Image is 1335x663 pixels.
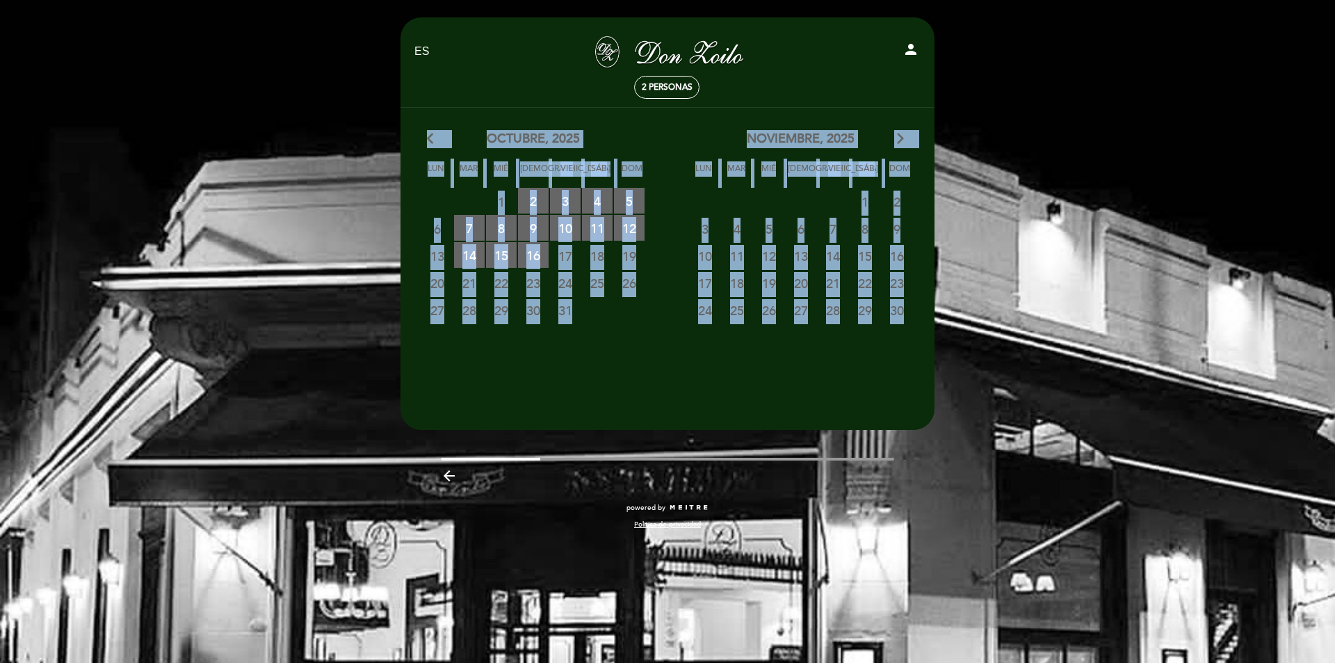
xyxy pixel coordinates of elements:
span: 26 [754,297,784,323]
span: Mar [455,161,483,187]
span: 14 [454,242,485,268]
span: 9 [882,216,912,241]
span: 4 [582,188,613,214]
span: 7 [818,216,848,241]
span: 18 [582,243,613,269]
span: 25 [582,270,613,296]
span: 16 [882,243,912,269]
span: 12 [614,215,645,241]
span: 10 [550,215,581,241]
span: 27 [786,297,816,323]
span: Mié [755,161,783,187]
span: 6 [422,216,453,241]
span: 9 [518,215,549,241]
span: noviembre, 2025 [747,130,855,148]
span: 10 [690,243,720,269]
span: 23 [882,270,912,296]
span: Dom [886,161,914,187]
span: 25 [722,297,752,323]
span: 23 [518,270,549,296]
span: 27 [422,297,453,323]
span: 20 [422,270,453,296]
span: 5 [754,216,784,241]
a: [PERSON_NAME] [580,33,754,71]
a: powered by [626,503,709,513]
span: 1 [850,189,880,214]
span: 26 [614,270,645,296]
span: 29 [850,297,880,323]
span: 21 [818,270,848,296]
span: 8 [486,215,517,241]
span: Sáb [853,161,881,187]
span: 2 personas [642,82,693,93]
span: Dom [618,161,646,187]
span: 19 [614,243,645,269]
span: 13 [422,243,453,269]
span: 29 [486,297,517,323]
span: 6 [786,216,816,241]
span: 2 [518,188,549,214]
span: 28 [454,297,485,323]
span: 24 [690,297,720,323]
span: 17 [550,243,581,269]
span: 19 [754,270,784,296]
span: 31 [550,297,581,323]
span: 17 [690,270,720,296]
span: 16 [518,242,549,268]
span: Mar [722,161,750,187]
span: 15 [850,243,880,269]
i: person [903,41,919,58]
i: arrow_back_ios [427,130,439,148]
span: [DEMOGRAPHIC_DATA] [520,161,548,187]
span: 3 [690,216,720,241]
span: 30 [518,297,549,323]
span: 3 [550,188,581,214]
span: 22 [850,270,880,296]
span: 12 [754,243,784,269]
span: [DEMOGRAPHIC_DATA] [788,161,816,187]
a: Política de privacidad [634,520,701,529]
span: powered by [626,503,665,513]
span: Sáb [585,161,613,187]
span: Vie [553,161,581,187]
span: 11 [582,215,613,241]
span: 4 [722,216,752,241]
span: octubre, 2025 [487,130,580,148]
span: 1 [486,189,517,214]
span: 7 [454,215,485,241]
span: 18 [722,270,752,296]
span: 21 [454,270,485,296]
span: 20 [786,270,816,296]
img: MEITRE [669,504,709,511]
span: Vie [820,161,848,187]
i: arrow_forward_ios [894,130,907,148]
button: person [903,41,919,63]
span: 15 [486,242,517,268]
span: Lun [690,161,718,187]
span: 11 [722,243,752,269]
span: Lun [422,161,450,187]
span: 5 [614,188,645,214]
span: 13 [786,243,816,269]
i: arrow_backward [441,468,458,484]
span: Mié [487,161,515,187]
span: 30 [882,297,912,323]
span: 2 [882,189,912,214]
span: 28 [818,297,848,323]
span: 24 [550,270,581,296]
span: 8 [850,216,880,241]
span: 22 [486,270,517,296]
span: 14 [818,243,848,269]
